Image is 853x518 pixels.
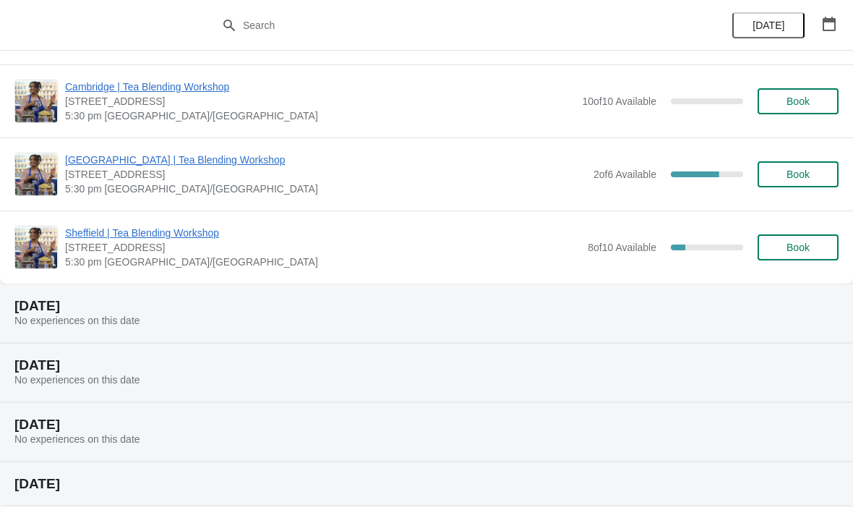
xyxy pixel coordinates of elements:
span: 8 of 10 Available [588,242,656,253]
span: [STREET_ADDRESS] [65,167,586,182]
img: Cambridge | Tea Blending Workshop | 8-9 Green Street, Cambridge, CB2 3JU | 5:30 pm Europe/London [15,80,57,122]
span: 5:30 pm [GEOGRAPHIC_DATA]/[GEOGRAPHIC_DATA] [65,109,575,123]
button: Book [758,88,839,114]
img: Sheffield | Tea Blending Workshop | 76 - 78 Pinstone Street, Sheffield, S1 2HP | 5:30 pm Europe/L... [15,226,57,268]
span: 2 of 6 Available [593,169,656,180]
span: No experiences on this date [14,315,140,326]
span: 5:30 pm [GEOGRAPHIC_DATA]/[GEOGRAPHIC_DATA] [65,255,580,269]
span: [GEOGRAPHIC_DATA] | Tea Blending Workshop [65,153,586,167]
span: No experiences on this date [14,374,140,386]
span: Cambridge | Tea Blending Workshop [65,80,575,94]
button: Book [758,161,839,187]
span: 5:30 pm [GEOGRAPHIC_DATA]/[GEOGRAPHIC_DATA] [65,182,586,196]
button: Book [758,234,839,260]
button: [DATE] [732,12,805,38]
h2: [DATE] [14,358,839,373]
h2: [DATE] [14,477,839,491]
h2: [DATE] [14,299,839,313]
img: London Covent Garden | Tea Blending Workshop | 11 Monmouth St, London, WC2H 9DA | 5:30 pm Europe/... [15,153,57,195]
span: No experiences on this date [14,433,140,445]
span: [DATE] [753,20,784,31]
span: Book [786,169,810,180]
span: Book [786,242,810,253]
span: Book [786,95,810,107]
input: Search [242,12,640,38]
span: 10 of 10 Available [582,95,656,107]
span: [STREET_ADDRESS] [65,94,575,109]
span: [STREET_ADDRESS] [65,240,580,255]
span: Sheffield | Tea Blending Workshop [65,226,580,240]
h2: [DATE] [14,417,839,432]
